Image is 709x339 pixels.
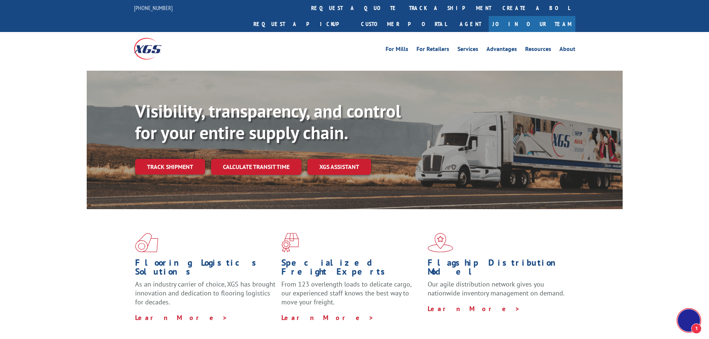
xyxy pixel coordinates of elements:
a: Agent [452,16,489,32]
h1: Flagship Distribution Model [428,258,568,280]
a: For Retailers [416,46,449,54]
a: Resources [525,46,551,54]
a: Advantages [486,46,517,54]
b: Visibility, transparency, and control for your entire supply chain. [135,99,401,144]
a: Track shipment [135,159,205,175]
a: Customer Portal [355,16,452,32]
img: xgs-icon-focused-on-flooring-red [281,233,299,252]
span: 1 [691,323,702,334]
a: Learn More > [428,304,520,313]
a: Learn More > [281,313,374,322]
span: As an industry carrier of choice, XGS has brought innovation and dedication to flooring logistics... [135,280,275,306]
a: Calculate transit time [211,159,301,175]
a: XGS ASSISTANT [307,159,371,175]
div: Close chat [678,309,700,332]
h1: Specialized Freight Experts [281,258,422,280]
a: Learn More > [135,313,228,322]
a: Request a pickup [248,16,355,32]
h1: Flooring Logistics Solutions [135,258,276,280]
p: From 123 overlength loads to delicate cargo, our experienced staff knows the best way to move you... [281,280,422,313]
a: [PHONE_NUMBER] [134,4,173,12]
img: xgs-icon-total-supply-chain-intelligence-red [135,233,158,252]
a: Services [457,46,478,54]
img: xgs-icon-flagship-distribution-model-red [428,233,453,252]
a: Join Our Team [489,16,575,32]
a: For Mills [386,46,408,54]
span: Our agile distribution network gives you nationwide inventory management on demand. [428,280,565,297]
